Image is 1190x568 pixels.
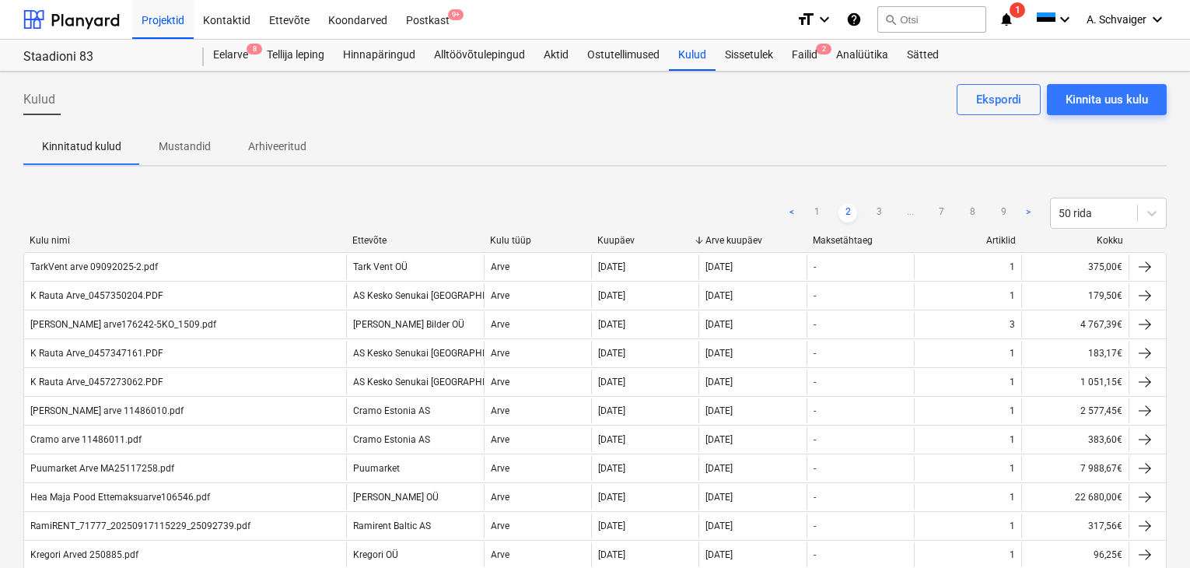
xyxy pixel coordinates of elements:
div: Ramirent Baltic AS [353,521,431,531]
a: Previous page [782,204,801,223]
div: [DATE] [705,549,733,560]
a: Sissetulek [716,40,782,71]
div: Eelarve [204,40,257,71]
div: Kuupäev [597,235,692,246]
a: Page 2 is your current page [838,204,857,223]
div: [PERSON_NAME] Bilder OÜ [353,319,464,330]
a: Page 8 [963,204,982,223]
div: [DATE] [705,348,733,359]
div: Arve [491,348,509,359]
div: K Rauta Arve_0457273062.PDF [30,377,163,387]
div: [DATE] [598,549,625,560]
div: Kokku [1028,235,1123,246]
a: Next page [1019,204,1038,223]
a: Ostutellimused [578,40,669,71]
div: 317,56€ [1021,514,1129,538]
div: Kregori OÜ [353,549,398,560]
div: 3 [1010,319,1015,330]
div: [DATE] [598,290,625,301]
div: - [814,348,816,359]
div: Ekspordi [976,89,1021,110]
div: 183,17€ [1021,341,1129,366]
a: Failid2 [782,40,827,71]
div: [DATE] [598,492,625,503]
div: Arve [491,492,509,503]
a: Page 3 [870,204,888,223]
div: Arve [491,521,509,531]
div: Aktid [534,40,578,71]
a: Hinnapäringud [334,40,425,71]
div: [DATE] [598,348,625,359]
div: [DATE] [705,434,733,445]
div: [DATE] [705,319,733,330]
div: [DATE] [705,377,733,387]
div: AS Kesko Senukai [GEOGRAPHIC_DATA] [353,348,520,359]
a: Alltöövõtulepingud [425,40,534,71]
div: Cramo Estonia AS [353,434,430,445]
span: 8 [247,44,262,54]
div: - [814,377,816,387]
div: [DATE] [705,405,733,416]
div: - [814,492,816,503]
div: 1 [1010,521,1015,531]
div: Arve [491,463,509,474]
span: 9+ [448,9,464,20]
div: Arve [491,549,509,560]
button: Otsi [877,6,986,33]
div: [DATE] [705,290,733,301]
div: 1 [1010,549,1015,560]
a: Page 1 [807,204,826,223]
div: [DATE] [598,319,625,330]
div: RamiRENT_71777_20250917115229_25092739.pdf [30,521,250,531]
p: Kinnitatud kulud [42,138,121,155]
div: [DATE] [598,377,625,387]
div: - [814,405,816,416]
div: Arve [491,377,509,387]
div: AS Kesko Senukai [GEOGRAPHIC_DATA] [353,377,520,387]
div: [PERSON_NAME] arve 11486010.pdf [30,405,184,416]
div: [DATE] [705,463,733,474]
div: Arve [491,405,509,416]
div: 1 [1010,261,1015,272]
i: keyboard_arrow_down [815,10,834,29]
div: K Rauta Arve_0457350204.PDF [30,290,163,301]
div: Kulu nimi [30,235,340,246]
div: - [814,549,816,560]
div: Arve [491,290,509,301]
a: Page 9 [994,204,1013,223]
div: 383,60€ [1021,427,1129,452]
div: Arve [491,434,509,445]
div: 1 [1010,434,1015,445]
div: 1 [1010,492,1015,503]
div: Arve [491,261,509,272]
div: [DATE] [598,521,625,531]
div: Staadioni 83 [23,49,185,65]
a: Kulud [669,40,716,71]
i: format_size [796,10,815,29]
div: Arve kuupäev [705,235,800,246]
iframe: Chat Widget [1112,493,1190,568]
div: 1 [1010,377,1015,387]
div: Vestlusvidin [1112,493,1190,568]
div: AS Kesko Senukai [GEOGRAPHIC_DATA] [353,290,520,301]
div: Tark Vent OÜ [353,261,408,272]
div: [DATE] [705,492,733,503]
i: Abikeskus [846,10,862,29]
div: TarkVent arve 09092025-2.pdf [30,261,158,272]
div: [DATE] [705,521,733,531]
div: [DATE] [598,405,625,416]
i: notifications [999,10,1014,29]
div: Puumarket Arve MA25117258.pdf [30,463,174,474]
div: Artiklid [920,235,1015,246]
div: 375,00€ [1021,254,1129,279]
div: Kregori Arved 250885.pdf [30,549,138,560]
div: - [814,290,816,301]
a: Sätted [898,40,948,71]
div: 96,25€ [1021,542,1129,567]
span: ... [901,204,919,223]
